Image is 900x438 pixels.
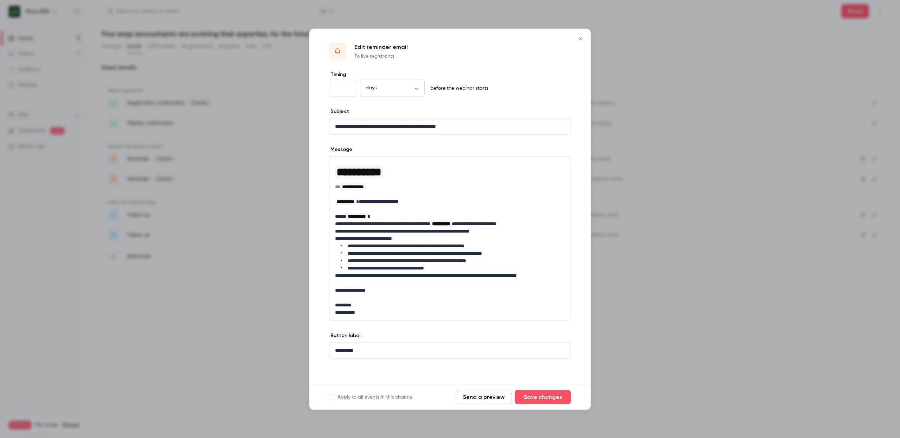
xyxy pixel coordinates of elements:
[354,52,408,59] p: To live registrants
[329,146,352,153] label: Message
[329,342,571,358] div: editor
[360,84,425,91] div: days
[427,84,488,91] p: before the webinar starts
[515,390,571,404] button: Save changes
[329,332,360,339] label: Button label
[574,31,588,45] button: Close
[329,156,571,320] div: editor
[456,390,512,404] button: Send a preview
[354,43,408,51] p: Edit reminder email
[329,108,349,115] label: Subject
[329,393,413,400] label: Apply to all events in this channel
[329,71,571,78] label: Timing
[329,118,571,134] div: editor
